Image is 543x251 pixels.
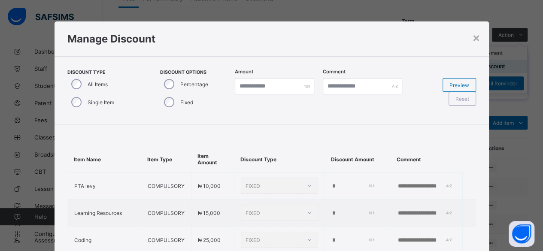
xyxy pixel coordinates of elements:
label: Comment [323,69,346,75]
span: ₦ 15,000 [198,210,220,216]
th: Discount Amount [325,146,390,172]
th: Item Name [67,146,141,172]
th: Item Amount [191,146,234,172]
td: Learning Resources [67,200,141,227]
label: Fixed [180,99,193,106]
h1: Manage Discount [67,33,476,45]
span: ₦ 10,000 [198,183,221,189]
button: Open asap [509,221,534,247]
td: COMPULSORY [141,172,191,200]
span: Reset [455,96,469,102]
label: All Items [88,81,108,88]
span: ₦ 25,000 [198,237,221,243]
span: Discount Options [160,70,231,75]
td: COMPULSORY [141,200,191,227]
th: Discount Type [234,146,325,172]
th: Comment [390,146,463,172]
div: × [472,30,480,45]
label: Amount [235,69,253,75]
th: Item Type [141,146,191,172]
span: Discount Type [67,70,143,75]
td: PTA levy [67,172,141,200]
label: Single Item [88,99,114,106]
span: Preview [449,82,469,88]
label: Percentage [180,81,208,88]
